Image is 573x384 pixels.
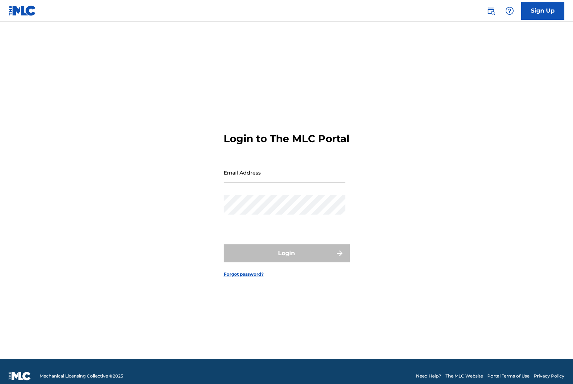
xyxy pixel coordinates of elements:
[502,4,517,18] div: Help
[484,4,498,18] a: Public Search
[487,373,529,379] a: Portal Terms of Use
[505,6,514,15] img: help
[224,132,349,145] h3: Login to The MLC Portal
[9,372,31,380] img: logo
[9,5,36,16] img: MLC Logo
[534,373,564,379] a: Privacy Policy
[446,373,483,379] a: The MLC Website
[521,2,564,20] a: Sign Up
[40,373,123,379] span: Mechanical Licensing Collective © 2025
[487,6,495,15] img: search
[224,271,264,277] a: Forgot password?
[416,373,441,379] a: Need Help?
